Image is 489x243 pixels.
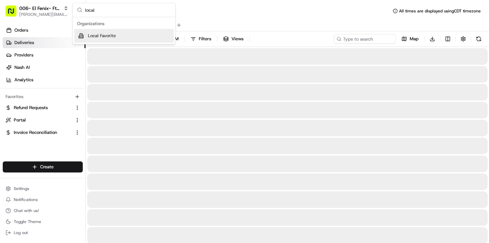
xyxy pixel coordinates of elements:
[3,62,86,73] a: Nash AI
[3,127,83,138] button: Invoice Reconciliation
[18,44,113,52] input: Clear
[3,25,86,36] a: Orders
[14,117,26,123] span: Portal
[7,89,46,95] div: Past conversations
[14,129,57,136] span: Invoice Reconciliation
[65,154,110,161] span: API Documentation
[7,7,21,21] img: Nash
[88,33,116,39] span: Local Favorite
[14,105,48,111] span: Refund Requests
[399,8,481,14] span: All times are displayed using CDT timezone
[7,66,19,78] img: 1736555255976-a54dd68f-1ca7-489b-9aae-adbdc363a1c4
[68,171,83,176] span: Pylon
[40,164,54,170] span: Create
[398,34,422,44] button: Map
[3,161,83,172] button: Create
[334,34,396,44] input: Type to search
[3,228,83,237] button: Log out
[474,34,484,44] button: Refresh
[21,125,56,131] span: [PERSON_NAME]
[3,217,83,226] button: Toggle Theme
[3,102,83,113] button: Refund Requests
[14,186,29,191] span: Settings
[3,206,83,215] button: Chat with us!
[73,17,175,44] div: Suggestions
[4,151,55,163] a: 📗Knowledge Base
[31,66,113,73] div: Start new chat
[14,126,19,131] img: 1736555255976-a54dd68f-1ca7-489b-9aae-adbdc363a1c4
[14,154,53,161] span: Knowledge Base
[3,115,83,126] button: Portal
[14,27,28,33] span: Orders
[5,117,72,123] a: Portal
[3,50,86,61] a: Providers
[7,119,18,130] img: Angelique Valdez
[55,151,113,163] a: 💻API Documentation
[31,73,94,78] div: We're available if you need us!
[231,36,243,42] span: Views
[14,208,39,213] span: Chat with us!
[187,34,214,44] button: Filters
[74,19,174,29] div: Organizations
[14,40,34,46] span: Deliveries
[410,36,419,42] span: Map
[14,77,33,83] span: Analytics
[78,107,92,112] span: [DATE]
[48,170,83,176] a: Powered byPylon
[3,195,83,204] button: Notifications
[14,107,19,113] img: 1736555255976-a54dd68f-1ca7-489b-9aae-adbdc363a1c4
[21,107,73,112] span: Wisdom [PERSON_NAME]
[61,125,75,131] span: [DATE]
[14,52,33,58] span: Providers
[14,66,27,78] img: 8571987876998_91fb9ceb93ad5c398215_72.jpg
[19,5,61,12] button: 006- El Fenix- Ft Worth
[19,12,68,17] button: [PERSON_NAME][EMAIL_ADDRESS][DOMAIN_NAME]
[3,37,86,48] a: Deliveries
[220,34,247,44] button: Views
[5,129,72,136] a: Invoice Reconciliation
[14,64,30,71] span: Nash AI
[106,88,125,96] button: See all
[14,219,41,224] span: Toggle Theme
[58,155,64,160] div: 💻
[7,28,125,39] p: Welcome 👋
[85,3,171,17] input: Search...
[14,197,38,202] span: Notifications
[3,184,83,193] button: Settings
[14,230,28,235] span: Log out
[199,36,211,42] span: Filters
[3,91,83,102] div: Favorites
[3,3,71,19] button: 006- El Fenix- Ft Worth[PERSON_NAME][EMAIL_ADDRESS][DOMAIN_NAME]
[57,125,59,131] span: •
[5,105,72,111] a: Refund Requests
[7,100,18,114] img: Wisdom Oko
[7,155,12,160] div: 📗
[3,74,86,85] a: Analytics
[117,68,125,76] button: Start new chat
[75,107,77,112] span: •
